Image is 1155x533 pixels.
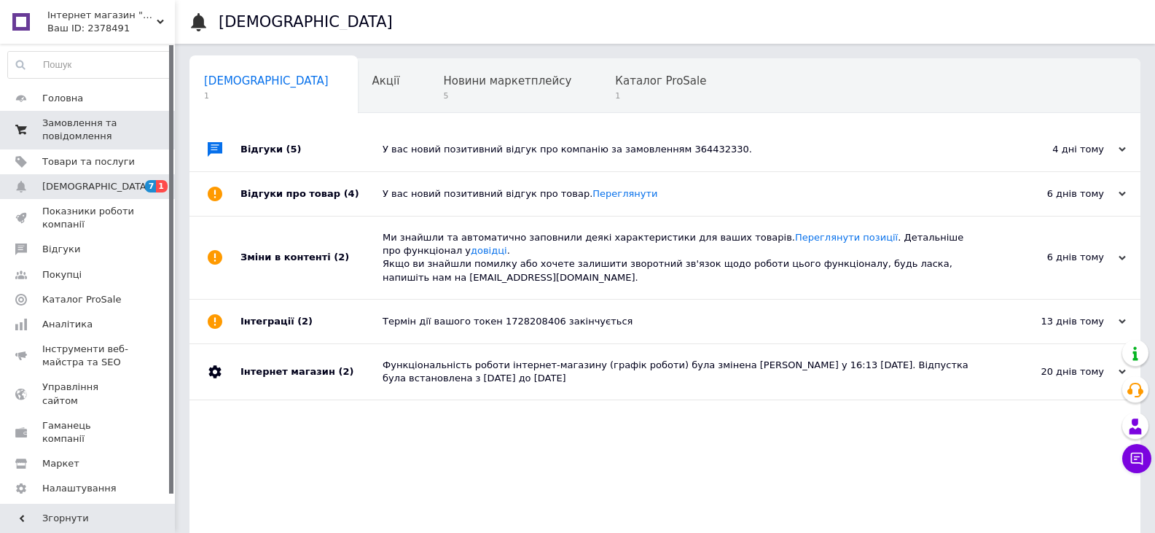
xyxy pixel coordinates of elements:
span: 7 [145,180,157,192]
span: Покупці [42,268,82,281]
span: Інструменти веб-майстра та SEO [42,343,135,369]
span: Відгуки [42,243,80,256]
span: Каталог ProSale [615,74,706,87]
div: Термін дії вашого токен 1728208406 закінчується [383,315,980,328]
div: 4 дні тому [980,143,1126,156]
div: Відгуки [240,128,383,171]
div: 20 днів тому [980,365,1126,378]
span: Товари та послуги [42,155,135,168]
div: У вас новий позитивний відгук про товар. [383,187,980,201]
div: 6 днів тому [980,187,1126,201]
h1: [DEMOGRAPHIC_DATA] [219,13,393,31]
span: 5 [443,90,571,101]
div: Інтернет магазин [240,344,383,400]
div: Інтеграції [240,300,383,343]
span: [DEMOGRAPHIC_DATA] [204,74,329,87]
span: Управління сайтом [42,381,135,407]
span: (2) [338,366,353,377]
span: Показники роботи компанії [42,205,135,231]
button: Чат з покупцем [1122,444,1151,473]
a: Переглянути позиції [795,232,898,243]
div: 6 днів тому [980,251,1126,264]
span: (5) [286,144,302,155]
span: Маркет [42,457,79,470]
div: Ми знайшли та автоматично заповнили деякі характеристики для ваших товарів. . Детальніше про функ... [383,231,980,284]
span: Каталог ProSale [42,293,121,306]
div: Функціональність роботи інтернет-магазину (графік роботи) була змінена [PERSON_NAME] у 16:13 [DAT... [383,359,980,385]
div: Зміни в контенті [240,217,383,299]
span: (2) [334,252,349,262]
span: 1 [204,90,329,101]
span: Налаштування [42,482,117,495]
a: Переглянути [592,188,657,199]
span: Акції [372,74,400,87]
span: Гаманець компанії [42,419,135,446]
span: Новини маркетплейсу [443,74,571,87]
input: Пошук [8,52,171,78]
span: Інтернет магазин "Листівки для душі" [47,9,157,22]
span: Аналітика [42,318,93,331]
span: (2) [297,316,313,327]
a: довідці [471,245,507,256]
span: [DEMOGRAPHIC_DATA] [42,180,150,193]
span: (4) [344,188,359,199]
span: 1 [615,90,706,101]
span: Головна [42,92,83,105]
span: Замовлення та повідомлення [42,117,135,143]
div: 13 днів тому [980,315,1126,328]
div: Ваш ID: 2378491 [47,22,175,35]
span: 1 [156,180,168,192]
div: Відгуки про товар [240,172,383,216]
div: У вас новий позитивний відгук про компанію за замовленням 364432330. [383,143,980,156]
